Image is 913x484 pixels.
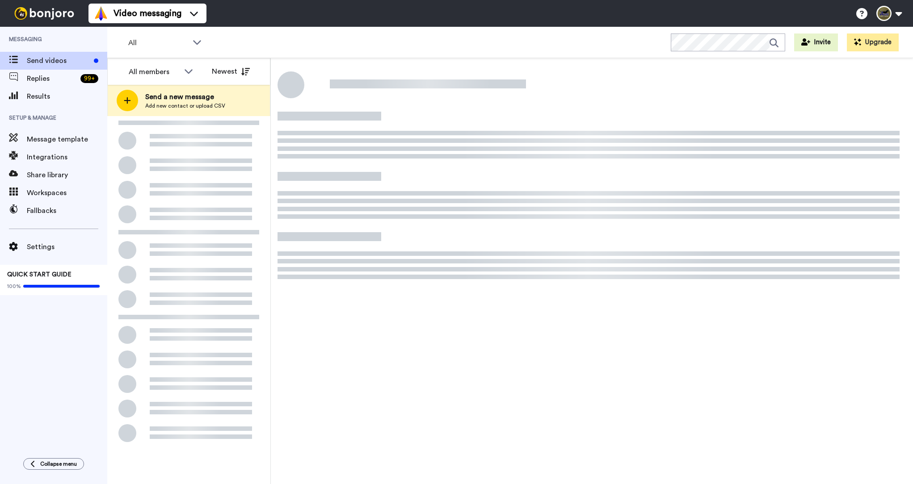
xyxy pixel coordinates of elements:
[80,74,98,83] div: 99 +
[27,188,107,198] span: Workspaces
[205,63,257,80] button: Newest
[27,152,107,163] span: Integrations
[27,73,77,84] span: Replies
[94,6,108,21] img: vm-color.svg
[27,91,107,102] span: Results
[145,102,225,109] span: Add new contact or upload CSV
[794,33,838,51] button: Invite
[27,55,90,66] span: Send videos
[145,92,225,102] span: Send a new message
[23,458,84,470] button: Collapse menu
[27,134,107,145] span: Message template
[129,67,180,77] div: All members
[114,7,181,20] span: Video messaging
[40,460,77,467] span: Collapse menu
[7,271,72,278] span: QUICK START GUIDE
[27,242,107,252] span: Settings
[27,170,107,180] span: Share library
[11,7,78,20] img: bj-logo-header-white.svg
[847,33,899,51] button: Upgrade
[128,38,188,48] span: All
[27,205,107,216] span: Fallbacks
[7,283,21,290] span: 100%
